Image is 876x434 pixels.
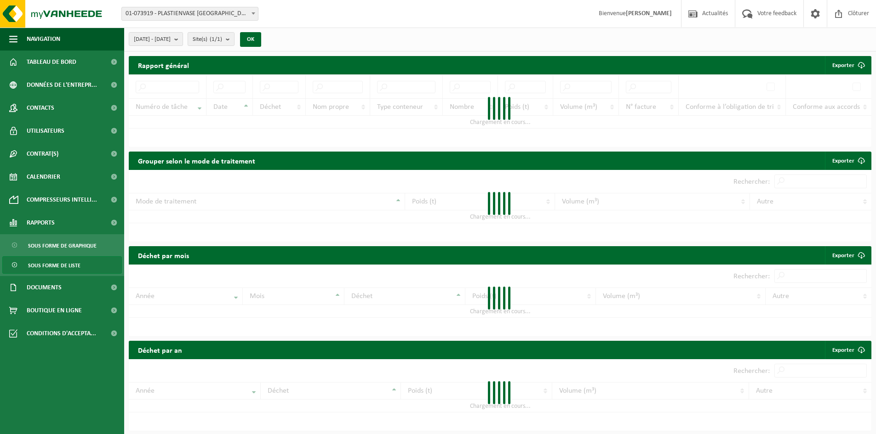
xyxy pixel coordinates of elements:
span: Contrat(s) [27,142,58,165]
a: Exporter [825,246,870,265]
button: [DATE] - [DATE] [129,32,183,46]
h2: Déchet par an [129,341,191,359]
h2: Déchet par mois [129,246,198,264]
count: (1/1) [210,36,222,42]
span: Boutique en ligne [27,299,82,322]
span: Rapports [27,211,55,234]
strong: [PERSON_NAME] [626,10,672,17]
span: Conditions d'accepta... [27,322,96,345]
button: OK [240,32,261,47]
button: Exporter [825,56,870,74]
span: Tableau de bord [27,51,76,73]
h2: Grouper selon le mode de traitement [129,152,264,169]
span: Navigation [27,28,60,51]
span: Compresseurs intelli... [27,188,97,211]
button: Site(s)(1/1) [188,32,235,46]
a: Exporter [825,341,870,359]
span: Contacts [27,96,54,119]
span: 01-073919 - PLASTIENVASE FRANCIA - ARRAS [121,7,258,21]
span: Site(s) [193,33,222,46]
h2: Rapport général [129,56,198,74]
a: Sous forme de liste [2,256,122,274]
span: Utilisateurs [27,119,64,142]
span: Sous forme de graphique [28,237,97,254]
span: Documents [27,276,62,299]
span: Sous forme de liste [28,257,80,274]
a: Sous forme de graphique [2,237,122,254]
a: Exporter [825,152,870,170]
span: [DATE] - [DATE] [134,33,171,46]
span: 01-073919 - PLASTIENVASE FRANCIA - ARRAS [122,7,258,20]
span: Calendrier [27,165,60,188]
span: Données de l'entrepr... [27,73,97,96]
